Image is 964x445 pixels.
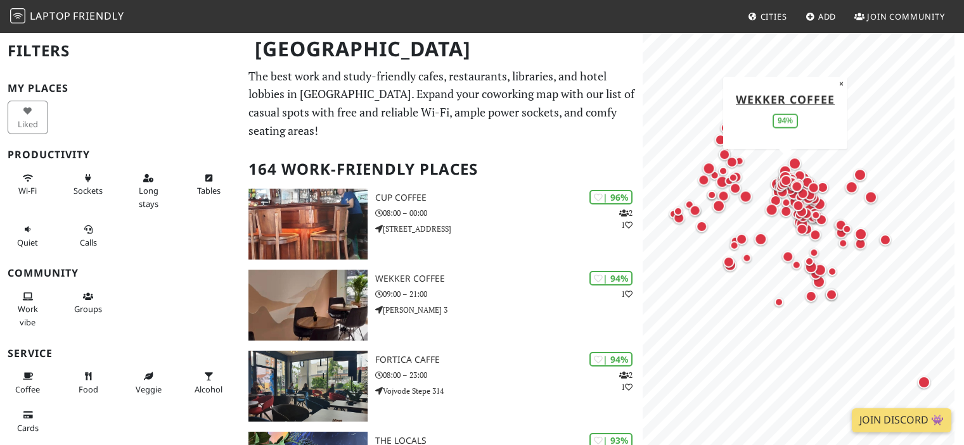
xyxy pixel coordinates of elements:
[621,288,633,300] p: 1
[68,366,108,399] button: Food
[10,6,124,28] a: LaptopFriendly LaptopFriendly
[732,153,747,168] div: Map marker
[18,303,38,327] span: People working
[241,189,643,260] a: Cup Coffee | 96% 21 Cup Coffee 08:00 – 00:00 [STREET_ADDRESS]
[790,197,806,213] div: Map marker
[10,8,25,23] img: LaptopFriendly
[783,174,800,191] div: Map marker
[778,172,794,189] div: Map marker
[768,192,784,209] div: Map marker
[774,184,791,200] div: Map marker
[17,237,38,248] span: Quiet
[727,237,742,253] div: Map marker
[8,168,48,201] button: Wi-Fi
[807,227,823,243] div: Map marker
[806,245,821,260] div: Map marker
[248,351,367,422] img: Fortica caffe
[188,168,229,201] button: Tables
[375,223,643,235] p: [STREET_ADDRESS]
[810,273,828,291] div: Map marker
[589,271,633,285] div: | 94%
[375,385,643,397] p: Vojvode Stepe 314
[728,233,743,248] div: Map marker
[796,170,813,186] div: Map marker
[375,192,643,203] h3: Cup Coffee
[8,219,48,253] button: Quiet
[833,224,850,241] div: Map marker
[15,384,40,395] span: Coffee
[780,172,797,189] div: Map marker
[248,270,367,341] img: Wekker Coffee
[843,178,861,196] div: Map marker
[776,168,794,185] div: Map marker
[915,373,933,391] div: Map marker
[726,170,741,185] div: Map marker
[619,369,633,393] p: 2 1
[666,206,681,222] div: Map marker
[737,187,755,205] div: Map marker
[823,286,840,303] div: Map marker
[839,222,854,237] div: Map marker
[802,187,818,203] div: Map marker
[736,91,835,106] a: Wekker Coffee
[773,174,791,192] div: Map marker
[128,168,169,214] button: Long stays
[774,176,792,194] div: Map marker
[700,160,717,177] div: Map marker
[695,172,712,188] div: Map marker
[30,9,71,23] span: Laptop
[8,348,233,360] h3: Service
[8,404,48,438] button: Cards
[807,265,824,282] div: Map marker
[375,288,643,300] p: 09:00 – 21:00
[733,230,750,247] div: Map marker
[835,77,847,91] button: Close popup
[862,188,880,206] div: Map marker
[813,211,830,228] div: Map marker
[795,209,812,225] div: Map marker
[832,216,848,233] div: Map marker
[818,11,837,22] span: Add
[8,267,233,279] h3: Community
[791,214,807,230] div: Map marker
[808,207,823,222] div: Map marker
[802,254,817,269] div: Map marker
[8,32,233,70] h2: Filters
[682,197,697,212] div: Map marker
[73,9,124,23] span: Friendly
[852,408,951,432] a: Join Discord 👾
[852,225,870,243] div: Map marker
[788,177,806,194] div: Map marker
[68,168,108,201] button: Sockets
[245,32,640,66] h1: [GEOGRAPHIC_DATA]
[798,205,814,222] div: Map marker
[867,11,945,22] span: Join Community
[716,187,732,204] div: Map marker
[375,369,643,381] p: 08:00 – 23:00
[773,180,788,195] div: Map marker
[773,172,791,190] div: Map marker
[712,132,729,148] div: Map marker
[739,250,754,265] div: Map marker
[790,176,806,192] div: Map marker
[716,163,731,179] div: Map marker
[785,185,802,202] div: Map marker
[74,185,103,196] span: Power sockets
[768,175,786,193] div: Map marker
[68,219,108,253] button: Calls
[589,190,633,204] div: | 96%
[785,177,802,193] div: Map marker
[721,256,739,273] div: Map marker
[671,203,686,218] div: Map marker
[80,237,97,248] span: Video/audio calls
[248,67,635,140] p: The best work and study-friendly cafes, restaurants, libraries, and hotel lobbies in [GEOGRAPHIC_...
[375,304,643,316] p: [PERSON_NAME] 3
[823,285,840,302] div: Map marker
[849,5,950,28] a: Join Community
[693,218,710,234] div: Map marker
[68,286,108,320] button: Groups
[792,208,807,223] div: Map marker
[803,258,821,275] div: Map marker
[833,216,849,233] div: Map marker
[752,230,769,248] div: Map marker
